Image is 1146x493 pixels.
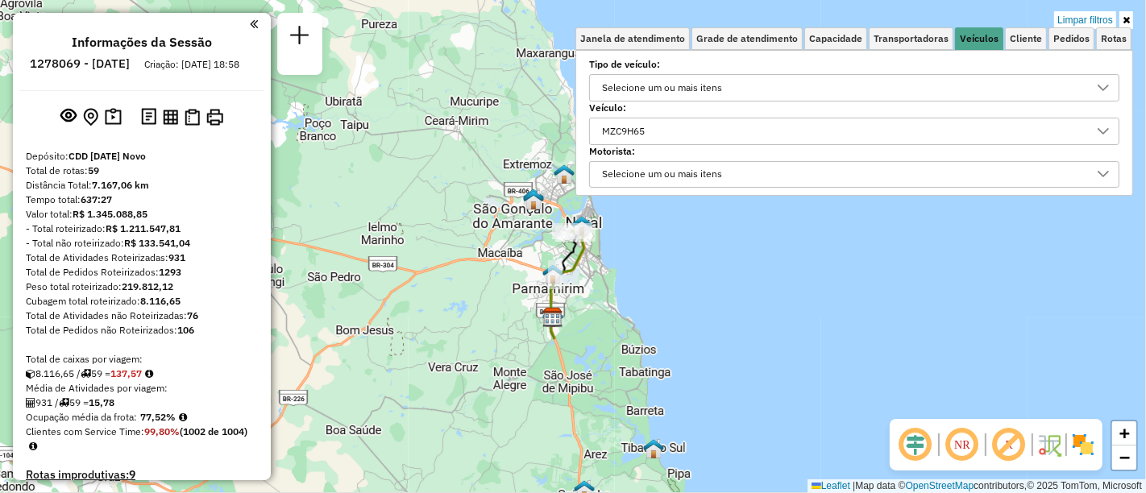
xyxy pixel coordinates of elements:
[589,144,1119,159] label: Motorista:
[72,35,212,50] h4: Informações da Sessão
[26,178,258,193] div: Distância Total:
[1054,11,1116,29] a: Limpar filtros
[26,294,258,309] div: Cubagem total roteirizado:
[809,34,862,43] span: Capacidade
[284,19,316,56] a: Nova sessão e pesquisa
[73,208,147,220] strong: R$ 1.345.088,85
[906,480,974,491] a: OpenStreetMap
[26,367,258,381] div: 8.116,65 / 59 =
[203,106,226,129] button: Imprimir Rotas
[26,149,258,164] div: Depósito:
[808,479,1146,493] div: Map data © contributors,© 2025 TomTom, Microsoft
[179,412,187,422] em: Média calculada utilizando a maior ocupação (%Peso ou %Cubagem) de cada rota da sessão. Rotas cro...
[874,34,949,43] span: Transportadoras
[589,101,1119,115] label: Veículo:
[26,309,258,323] div: Total de Atividades não Roteirizadas:
[1119,423,1130,443] span: +
[1112,421,1136,445] a: Zoom in
[896,425,935,464] span: Ocultar deslocamento
[596,118,650,144] div: MZC9H65
[26,323,258,338] div: Total de Pedidos não Roteirizados:
[177,324,194,336] strong: 106
[26,468,258,482] h4: Rotas improdutivas:
[523,188,544,209] img: UDC Light Zona Norte
[59,398,69,408] i: Total de rotas
[542,307,563,328] img: CDD Natal Novo
[596,75,728,101] div: Selecione um ou mais itens
[187,309,198,321] strong: 76
[853,480,855,491] span: |
[69,150,146,162] strong: CDD [DATE] Novo
[145,369,153,379] i: Meta Caixas/viagem: 143,28 Diferença: -5,71
[81,369,91,379] i: Total de rotas
[88,164,99,176] strong: 59
[26,193,258,207] div: Tempo total:
[250,14,258,33] a: Clique aqui para minimizar o painel
[140,295,181,307] strong: 8.116,65
[960,34,999,43] span: Veículos
[943,425,982,464] span: Ocultar NR
[643,438,664,459] img: Tibau do Sul
[1070,432,1096,458] img: Exibir/Ocultar setores
[1101,34,1127,43] span: Rotas
[159,266,181,278] strong: 1293
[106,222,181,234] strong: R$ 1.211.547,81
[122,280,173,292] strong: 219.812,12
[180,425,247,437] strong: (1002 de 1004)
[89,396,114,408] strong: 15,78
[129,467,135,482] strong: 9
[26,411,137,423] span: Ocupação média da frota:
[26,425,144,437] span: Clientes com Service Time:
[523,189,544,210] img: PA - Zona Norte
[1036,432,1062,458] img: Fluxo de ruas
[138,57,246,72] div: Criação: [DATE] 18:58
[26,265,258,280] div: Total de Pedidos Roteirizados:
[26,280,258,294] div: Peso total roteirizado:
[26,396,258,410] div: 931 / 59 =
[138,105,160,130] button: Logs desbloquear sessão
[990,425,1028,464] span: Exibir rótulo
[29,441,37,451] em: Rotas cross docking consideradas
[26,251,258,265] div: Total de Atividades Roteirizadas:
[160,106,181,127] button: Visualizar relatório de Roteirização
[26,164,258,178] div: Total de rotas:
[26,222,258,236] div: - Total roteirizado:
[81,193,112,205] strong: 637:27
[26,207,258,222] div: Valor total:
[30,56,130,71] h6: 1278069 - [DATE]
[1112,445,1136,470] a: Zoom out
[102,105,125,130] button: Painel de Sugestão
[1119,447,1130,467] span: −
[542,263,563,284] img: 638 UDC Light Parnamirim
[571,215,592,236] img: 404 UDC Full Lagoa Seca
[181,106,203,129] button: Visualizar Romaneio
[596,162,728,188] div: Selecione um ou mais itens
[26,236,258,251] div: - Total não roteirizado:
[80,105,102,130] button: Centralizar mapa no depósito ou ponto de apoio
[110,367,142,379] strong: 137,57
[144,425,180,437] strong: 99,80%
[92,179,149,191] strong: 7.167,06 km
[580,34,685,43] span: Janela de atendimento
[1010,34,1042,43] span: Cliente
[57,104,80,130] button: Exibir sessão original
[140,411,176,423] strong: 77,52%
[589,57,1119,72] label: Tipo de veículo:
[1053,34,1090,43] span: Pedidos
[812,480,850,491] a: Leaflet
[26,398,35,408] i: Total de Atividades
[168,251,185,263] strong: 931
[554,164,575,184] img: 638 UDC Light Pajuçara
[26,369,35,379] i: Cubagem total roteirizado
[124,237,190,249] strong: R$ 133.541,04
[1119,11,1133,29] a: Ocultar filtros
[26,381,258,396] div: Média de Atividades por viagem:
[696,34,798,43] span: Grade de atendimento
[26,352,258,367] div: Total de caixas por viagem:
